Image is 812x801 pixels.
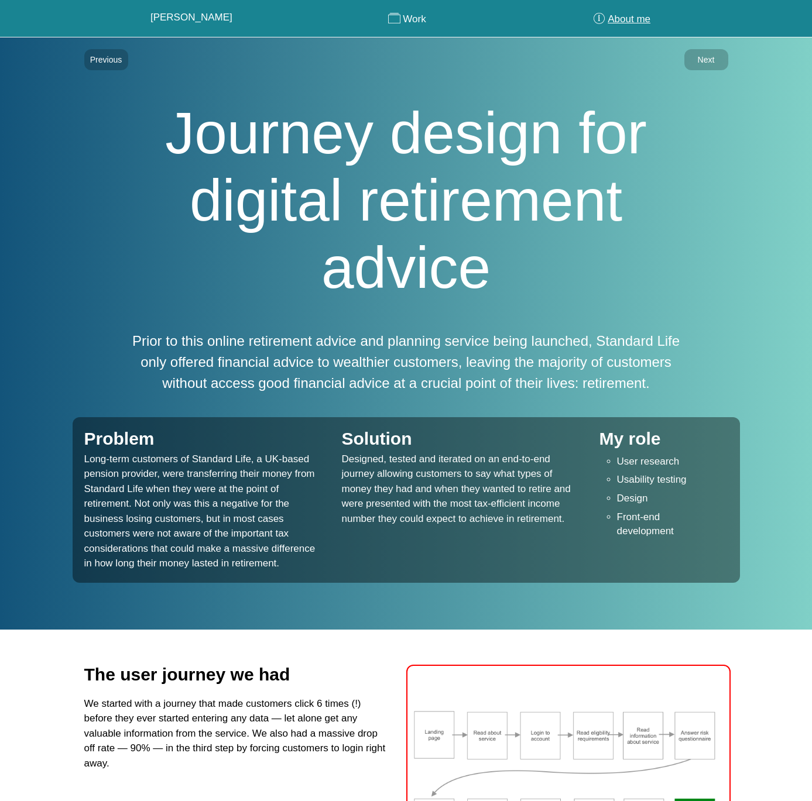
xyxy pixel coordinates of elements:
[617,473,711,487] li: Usability testing
[684,49,728,70] a: Next
[617,491,711,506] li: Design
[342,429,576,449] h2: Solution
[617,510,711,538] li: Front-end development
[84,696,389,771] p: We started with a journey that made customers click 6 times (!) before they ever started entering...
[84,452,318,571] p: Long-term customers of Standard Life, a UK-based pension provider, were transferring their money ...
[84,49,128,70] a: Previous
[128,319,684,394] p: Prior to this online retirement advice and planning service being launched, Standard Life only of...
[84,429,318,449] h2: Problem
[128,99,684,301] h1: Journey design for digital retirement advice
[84,665,389,685] h2: The user journey we had
[599,429,728,449] h2: My role
[617,455,711,469] li: User research
[342,452,576,527] p: Designed, tested and iterated on an end-to-end journey allowing customers to say what types of mo...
